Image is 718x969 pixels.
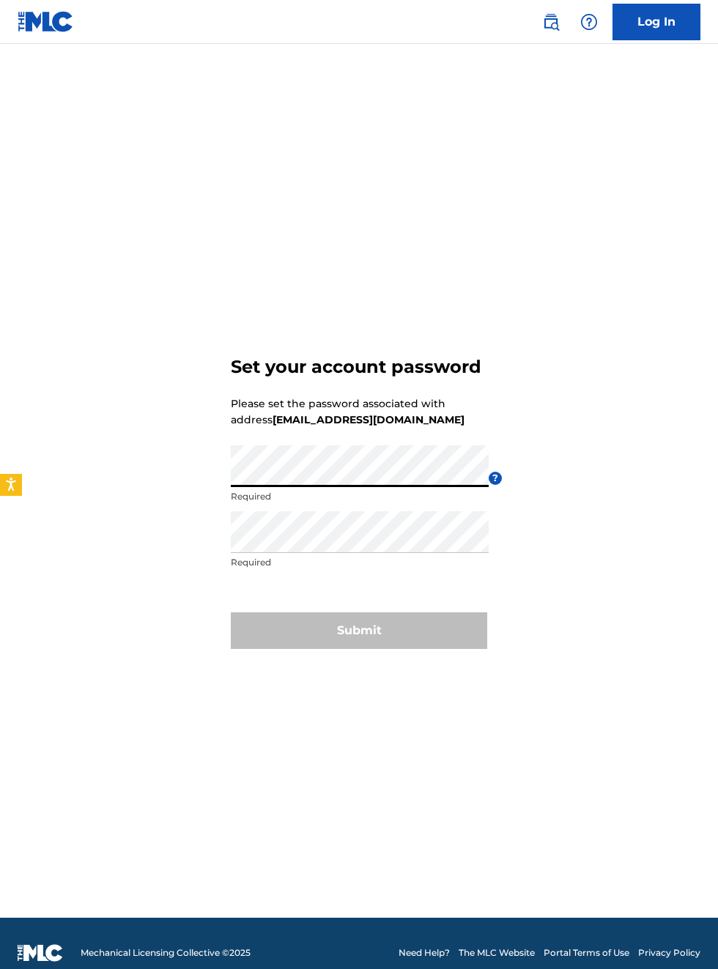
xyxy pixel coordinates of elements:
[536,7,566,37] a: Public Search
[580,13,598,31] img: help
[231,396,465,428] p: Please set the password associated with address
[18,11,74,32] img: MLC Logo
[231,356,481,378] h3: Set your account password
[81,946,251,959] span: Mechanical Licensing Collective © 2025
[574,7,604,37] div: Help
[459,946,535,959] a: The MLC Website
[544,946,629,959] a: Portal Terms of Use
[231,556,489,569] p: Required
[231,490,489,503] p: Required
[399,946,450,959] a: Need Help?
[612,4,700,40] a: Log In
[638,946,700,959] a: Privacy Policy
[542,13,560,31] img: search
[273,413,465,426] strong: [EMAIL_ADDRESS][DOMAIN_NAME]
[645,899,718,969] iframe: Chat Widget
[489,472,502,485] span: ?
[18,944,63,962] img: logo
